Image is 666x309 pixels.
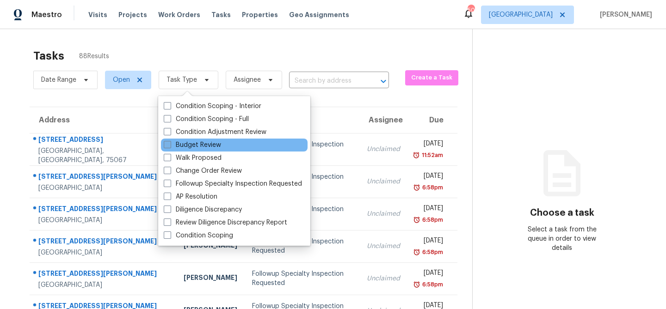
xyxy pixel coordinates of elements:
[367,274,400,283] div: Unclaimed
[596,10,652,19] span: [PERSON_NAME]
[164,179,302,188] label: Followup Specialty Inspection Requested
[413,280,420,289] img: Overdue Alarm Icon
[164,140,221,150] label: Budget Review
[158,10,200,19] span: Work Orders
[164,127,266,137] label: Condition Adjustment Review
[38,269,169,280] div: [STREET_ADDRESS][PERSON_NAME]
[38,236,169,248] div: [STREET_ADDRESS][PERSON_NAME]
[38,204,169,216] div: [STREET_ADDRESS][PERSON_NAME]
[415,139,444,151] div: [DATE]
[420,248,443,257] div: 6:58pm
[38,172,169,183] div: [STREET_ADDRESS][PERSON_NAME]
[367,209,400,218] div: Unclaimed
[38,280,169,290] div: [GEOGRAPHIC_DATA]
[367,145,400,154] div: Unclaimed
[415,268,444,280] div: [DATE]
[113,75,130,85] span: Open
[289,10,349,19] span: Geo Assignments
[518,225,607,253] div: Select a task from the queue in order to view details
[367,242,400,251] div: Unclaimed
[164,115,249,124] label: Condition Scoping - Full
[415,204,444,215] div: [DATE]
[420,183,443,192] div: 6:58pm
[38,216,169,225] div: [GEOGRAPHIC_DATA]
[377,75,390,88] button: Open
[420,151,443,160] div: 11:52am
[88,10,107,19] span: Visits
[468,6,474,15] div: 50
[164,205,242,214] label: Diligence Discrepancy
[413,215,420,224] img: Overdue Alarm Icon
[405,70,458,85] button: Create a Task
[38,146,169,165] div: [GEOGRAPHIC_DATA], [GEOGRAPHIC_DATA], 75067
[415,171,444,183] div: [DATE]
[242,10,278,19] span: Properties
[31,10,62,19] span: Maestro
[420,280,443,289] div: 6:58pm
[79,52,109,61] span: 88 Results
[38,135,169,146] div: [STREET_ADDRESS]
[38,248,169,257] div: [GEOGRAPHIC_DATA]
[415,236,444,248] div: [DATE]
[164,218,287,227] label: Review Diligence Discrepancy Report
[530,208,594,218] h3: Choose a task
[164,192,217,201] label: AP Resolution
[252,269,352,288] div: Followup Specialty Inspection Requested
[413,248,420,257] img: Overdue Alarm Icon
[407,107,458,133] th: Due
[166,75,197,85] span: Task Type
[184,241,237,252] div: [PERSON_NAME]
[234,75,261,85] span: Assignee
[118,10,147,19] span: Projects
[413,183,420,192] img: Overdue Alarm Icon
[413,151,420,160] img: Overdue Alarm Icon
[367,177,400,186] div: Unclaimed
[164,153,222,163] label: Walk Proposed
[164,166,242,176] label: Change Order Review
[289,74,363,88] input: Search by address
[164,102,261,111] label: Condition Scoping - Interior
[164,231,233,240] label: Condition Scoping
[41,75,76,85] span: Date Range
[30,107,176,133] th: Address
[33,51,64,61] h2: Tasks
[184,273,237,285] div: [PERSON_NAME]
[38,183,169,193] div: [GEOGRAPHIC_DATA]
[410,73,454,83] span: Create a Task
[252,237,352,255] div: Followup Specialty Inspection Requested
[489,10,553,19] span: [GEOGRAPHIC_DATA]
[359,107,407,133] th: Assignee
[211,12,231,18] span: Tasks
[420,215,443,224] div: 6:58pm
